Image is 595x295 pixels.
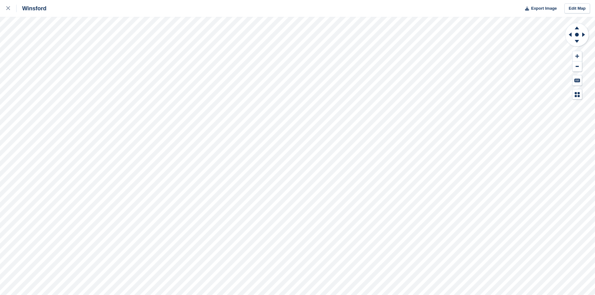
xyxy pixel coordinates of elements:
button: Zoom Out [573,61,582,72]
button: Keyboard Shortcuts [573,75,582,86]
button: Export Image [521,3,557,14]
button: Zoom In [573,51,582,61]
a: Edit Map [564,3,590,14]
div: Winsford [17,5,47,12]
span: Export Image [531,5,557,12]
button: Map Legend [573,89,582,100]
